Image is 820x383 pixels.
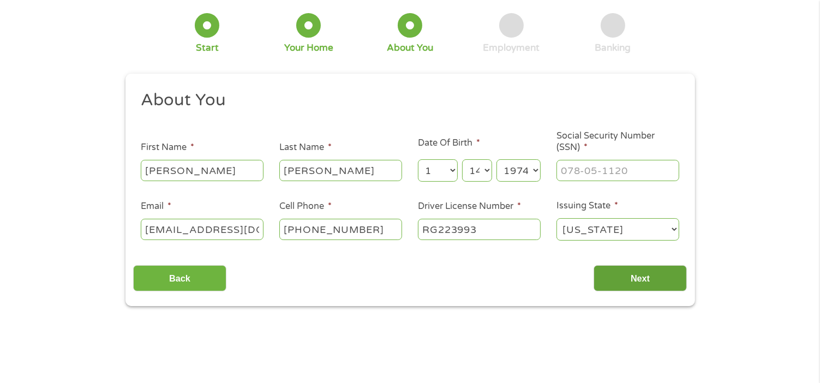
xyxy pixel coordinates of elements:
[141,201,171,212] label: Email
[141,160,264,181] input: John
[483,42,540,54] div: Employment
[141,89,671,111] h2: About You
[279,219,402,240] input: (541) 754-3010
[418,201,521,212] label: Driver License Number
[556,130,679,153] label: Social Security Number (SSN)
[279,160,402,181] input: Smith
[594,265,687,292] input: Next
[196,42,219,54] div: Start
[284,42,333,54] div: Your Home
[133,265,226,292] input: Back
[387,42,433,54] div: About You
[141,142,194,153] label: First Name
[556,160,679,181] input: 078-05-1120
[279,142,332,153] label: Last Name
[279,201,332,212] label: Cell Phone
[418,137,480,149] label: Date Of Birth
[595,42,631,54] div: Banking
[141,219,264,240] input: john@gmail.com
[556,200,618,212] label: Issuing State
